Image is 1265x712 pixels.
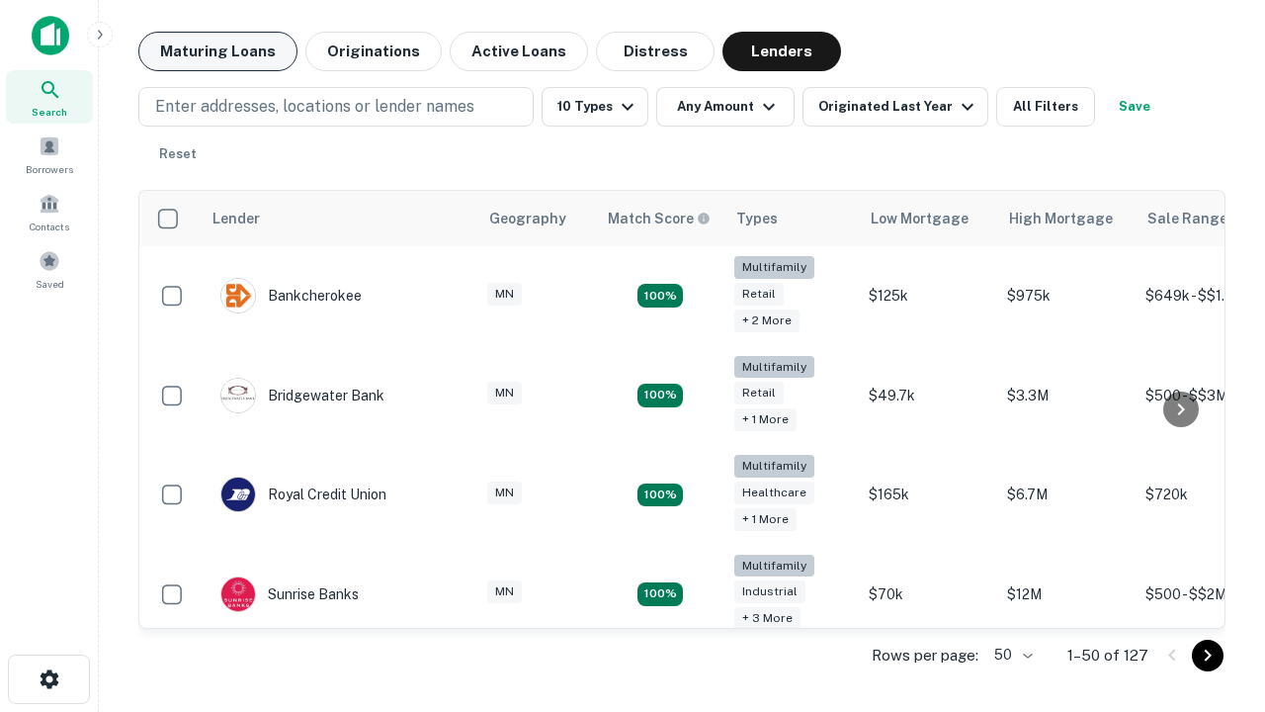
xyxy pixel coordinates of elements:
[30,219,69,234] span: Contacts
[734,607,801,630] div: + 3 more
[818,95,979,119] div: Originated Last Year
[1103,87,1166,127] button: Save your search to get updates of matches that match your search criteria.
[997,445,1136,545] td: $6.7M
[36,276,64,292] span: Saved
[734,283,784,306] div: Retail
[6,185,93,238] a: Contacts
[734,356,814,379] div: Multifamily
[220,378,384,413] div: Bridgewater Bank
[734,482,814,504] div: Healthcare
[542,87,648,127] button: 10 Types
[221,578,255,611] img: picture
[734,382,784,404] div: Retail
[997,191,1136,246] th: High Mortgage
[138,32,297,71] button: Maturing Loans
[859,445,997,545] td: $165k
[1067,644,1148,667] p: 1–50 of 127
[637,384,683,407] div: Matching Properties: 25, hasApolloMatch: undefined
[637,582,683,606] div: Matching Properties: 27, hasApolloMatch: undefined
[986,641,1036,669] div: 50
[734,455,814,478] div: Multifamily
[722,32,841,71] button: Lenders
[220,577,359,612] div: Sunrise Banks
[201,191,477,246] th: Lender
[450,32,588,71] button: Active Loans
[859,545,997,645] td: $70k
[305,32,442,71] button: Originations
[596,191,724,246] th: Capitalize uses an advanced AI algorithm to match your search with the best lender. The match sco...
[155,95,474,119] p: Enter addresses, locations or lender names
[859,191,997,246] th: Low Mortgage
[724,191,859,246] th: Types
[608,208,707,229] h6: Match Score
[6,128,93,181] a: Borrowers
[220,278,362,313] div: Bankcherokee
[6,70,93,124] a: Search
[734,508,797,531] div: + 1 more
[221,379,255,412] img: picture
[859,246,997,346] td: $125k
[220,477,386,512] div: Royal Credit Union
[1192,640,1223,671] button: Go to next page
[212,207,260,230] div: Lender
[32,104,67,120] span: Search
[996,87,1095,127] button: All Filters
[871,207,969,230] div: Low Mortgage
[734,555,814,578] div: Multifamily
[997,346,1136,446] td: $3.3M
[487,482,522,504] div: MN
[608,208,711,229] div: Capitalize uses an advanced AI algorithm to match your search with the best lender. The match sco...
[734,310,800,332] div: + 2 more
[656,87,795,127] button: Any Amount
[859,346,997,446] td: $49.7k
[489,207,566,230] div: Geography
[734,256,814,279] div: Multifamily
[487,283,522,306] div: MN
[997,246,1136,346] td: $975k
[26,161,73,177] span: Borrowers
[637,484,683,507] div: Matching Properties: 18, hasApolloMatch: undefined
[596,32,715,71] button: Distress
[802,87,988,127] button: Originated Last Year
[221,478,255,511] img: picture
[872,644,978,667] p: Rows per page:
[637,284,683,308] div: Matching Properties: 27, hasApolloMatch: undefined
[734,408,797,431] div: + 1 more
[1147,207,1227,230] div: Sale Range
[477,191,596,246] th: Geography
[997,545,1136,645] td: $12M
[32,16,69,55] img: capitalize-icon.png
[6,242,93,296] a: Saved
[1166,554,1265,649] iframe: Chat Widget
[487,580,522,603] div: MN
[1009,207,1113,230] div: High Mortgage
[146,134,210,174] button: Reset
[736,207,778,230] div: Types
[221,279,255,312] img: picture
[734,580,805,603] div: Industrial
[138,87,534,127] button: Enter addresses, locations or lender names
[487,382,522,404] div: MN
